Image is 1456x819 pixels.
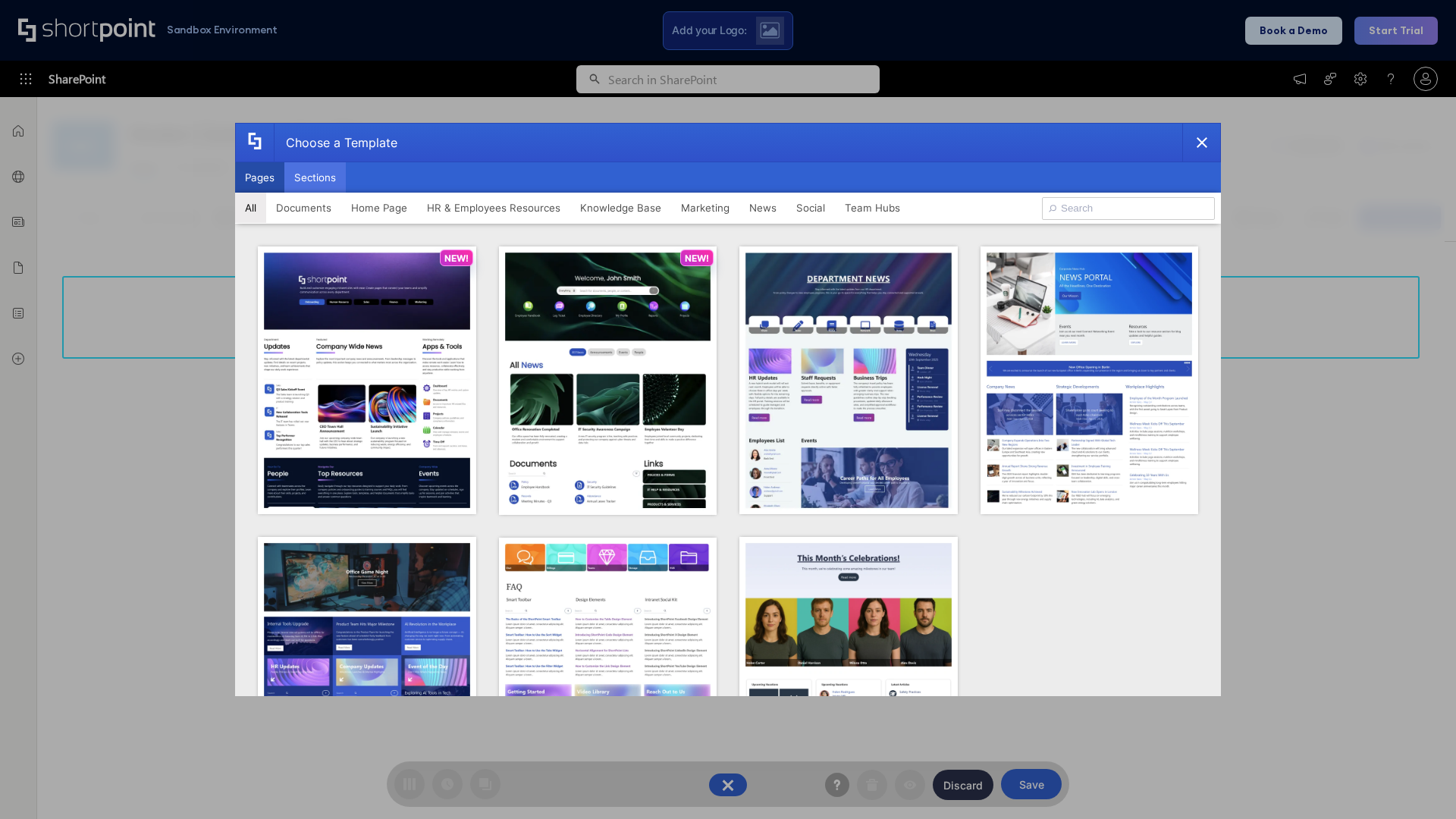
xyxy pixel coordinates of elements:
div: template selector [235,123,1221,696]
button: Knowledge Base [570,193,671,223]
div: Choose a Template [274,124,397,162]
button: Pages [235,162,284,193]
iframe: Chat Widget [1380,746,1456,819]
button: HR & Employees Resources [417,193,570,223]
button: Marketing [671,193,739,223]
p: NEW! [444,253,469,264]
button: Documents [266,193,341,223]
button: All [235,193,266,223]
button: Sections [284,162,346,193]
button: Social [786,193,835,223]
p: NEW! [685,253,709,264]
button: Team Hubs [835,193,910,223]
button: Home Page [341,193,417,223]
button: News [739,193,786,223]
input: Search [1042,197,1215,220]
